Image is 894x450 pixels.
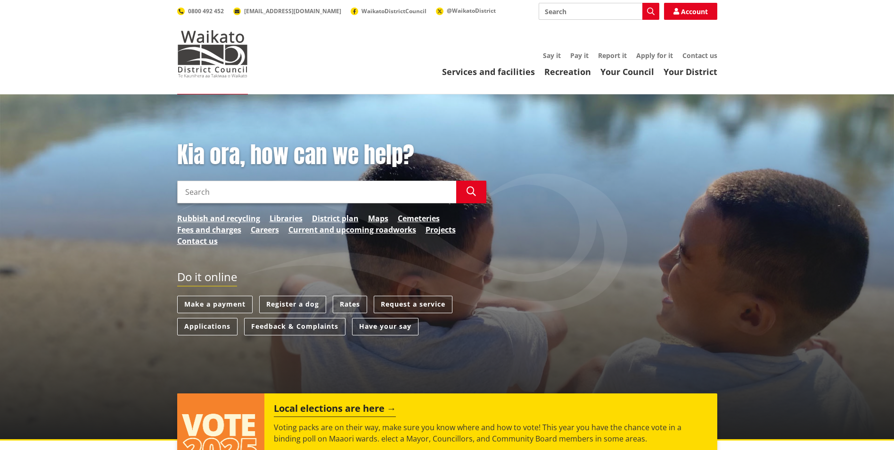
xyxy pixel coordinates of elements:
[274,422,707,444] p: Voting packs are on their way, make sure you know where and how to vote! This year you have the c...
[398,213,440,224] a: Cemeteries
[177,7,224,15] a: 0800 492 452
[244,318,345,335] a: Feedback & Complaints
[244,7,341,15] span: [EMAIL_ADDRESS][DOMAIN_NAME]
[539,3,659,20] input: Search input
[177,224,241,235] a: Fees and charges
[447,7,496,15] span: @WaikatoDistrict
[600,66,654,77] a: Your Council
[442,66,535,77] a: Services and facilities
[259,296,326,313] a: Register a dog
[374,296,452,313] a: Request a service
[352,318,418,335] a: Have your say
[233,7,341,15] a: [EMAIL_ADDRESS][DOMAIN_NAME]
[544,66,591,77] a: Recreation
[570,51,589,60] a: Pay it
[368,213,388,224] a: Maps
[177,142,486,169] h1: Kia ora, how can we help?
[333,296,367,313] a: Rates
[351,7,426,15] a: WaikatoDistrictCouncil
[177,213,260,224] a: Rubbish and recycling
[177,181,456,203] input: Search input
[682,51,717,60] a: Contact us
[664,3,717,20] a: Account
[251,224,279,235] a: Careers
[177,318,238,335] a: Applications
[288,224,416,235] a: Current and upcoming roadworks
[426,224,456,235] a: Projects
[664,66,717,77] a: Your District
[598,51,627,60] a: Report it
[177,270,237,287] h2: Do it online
[361,7,426,15] span: WaikatoDistrictCouncil
[188,7,224,15] span: 0800 492 452
[436,7,496,15] a: @WaikatoDistrict
[270,213,303,224] a: Libraries
[177,296,253,313] a: Make a payment
[543,51,561,60] a: Say it
[177,30,248,77] img: Waikato District Council - Te Kaunihera aa Takiwaa o Waikato
[312,213,359,224] a: District plan
[636,51,673,60] a: Apply for it
[177,235,218,247] a: Contact us
[274,403,396,417] h2: Local elections are here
